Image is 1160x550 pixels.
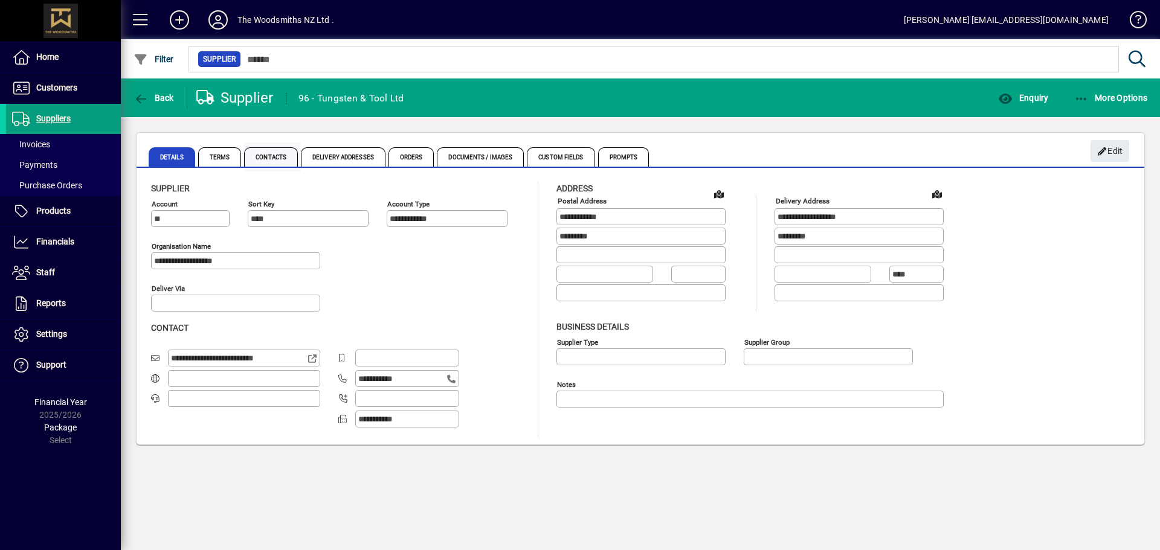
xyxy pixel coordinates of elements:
[203,53,236,65] span: Supplier
[44,423,77,432] span: Package
[6,350,121,380] a: Support
[160,9,199,31] button: Add
[248,200,274,208] mat-label: Sort key
[6,134,121,155] a: Invoices
[237,10,334,30] div: The Woodsmiths NZ Ltd .
[36,267,55,277] span: Staff
[36,52,59,62] span: Home
[904,10,1109,30] div: [PERSON_NAME] [EMAIL_ADDRESS][DOMAIN_NAME]
[36,329,67,339] span: Settings
[1071,87,1151,109] button: More Options
[6,175,121,196] a: Purchase Orders
[199,9,237,31] button: Profile
[6,73,121,103] a: Customers
[388,147,434,167] span: Orders
[998,93,1048,103] span: Enquiry
[527,147,594,167] span: Custom Fields
[152,242,211,251] mat-label: Organisation name
[557,337,598,346] mat-label: Supplier type
[709,184,729,203] a: View on map
[152,200,178,208] mat-label: Account
[598,147,649,167] span: Prompts
[6,42,121,72] a: Home
[121,87,187,109] app-page-header-button: Back
[301,147,385,167] span: Delivery Addresses
[298,89,404,108] div: 96 - Tungsten & Tool Ltd
[198,147,242,167] span: Terms
[130,87,177,109] button: Back
[6,227,121,257] a: Financials
[437,147,524,167] span: Documents / Images
[1097,141,1123,161] span: Edit
[6,319,121,350] a: Settings
[130,48,177,70] button: Filter
[134,54,174,64] span: Filter
[6,289,121,319] a: Reports
[6,196,121,226] a: Products
[387,200,430,208] mat-label: Account Type
[244,147,298,167] span: Contacts
[151,323,188,333] span: Contact
[36,360,66,369] span: Support
[36,298,66,308] span: Reports
[556,184,593,193] span: Address
[36,83,77,92] span: Customers
[152,284,185,293] mat-label: Deliver via
[12,139,50,149] span: Invoices
[1121,2,1145,42] a: Knowledge Base
[1074,93,1148,103] span: More Options
[927,184,947,203] a: View on map
[12,181,82,190] span: Purchase Orders
[12,160,57,170] span: Payments
[36,237,74,246] span: Financials
[149,147,195,167] span: Details
[557,380,576,388] mat-label: Notes
[151,184,190,193] span: Supplier
[1091,140,1129,162] button: Edit
[556,322,629,331] span: Business details
[34,397,87,407] span: Financial Year
[995,87,1051,109] button: Enquiry
[6,258,121,288] a: Staff
[134,93,174,103] span: Back
[36,114,71,123] span: Suppliers
[6,155,121,175] a: Payments
[196,88,274,107] div: Supplier
[744,337,790,346] mat-label: Supplier group
[36,206,71,216] span: Products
